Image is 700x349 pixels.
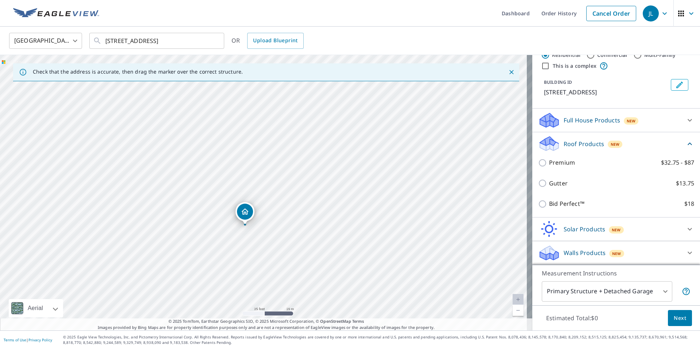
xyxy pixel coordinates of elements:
div: Walls ProductsNew [538,244,694,262]
img: EV Logo [13,8,99,19]
p: | [4,338,52,342]
span: © 2025 TomTom, Earthstar Geographics SIO, © 2025 Microsoft Corporation, © [168,318,364,325]
p: $13.75 [676,179,694,188]
div: Dropped pin, building 1, Residential property, 447 College St Jasper, TX 75951 [236,202,254,225]
p: Measurement Instructions [542,269,691,278]
a: Cancel Order [586,6,636,21]
a: Terms of Use [4,337,26,342]
a: Upload Blueprint [247,33,303,49]
span: New [627,118,636,124]
a: Current Level 20, Zoom Out [513,305,524,316]
p: [STREET_ADDRESS] [544,88,668,97]
p: Gutter [549,179,568,188]
div: Primary Structure + Detached Garage [542,281,672,302]
button: Edit building 1 [671,79,688,91]
p: Bid Perfect™ [549,199,584,208]
div: Full House ProductsNew [538,111,694,129]
span: Upload Blueprint [253,36,297,45]
label: Commercial [597,51,627,59]
div: [GEOGRAPHIC_DATA] [9,31,82,51]
p: $18 [684,199,694,208]
p: $32.75 - $87 [661,158,694,167]
p: Premium [549,158,575,167]
span: New [611,141,620,147]
div: Aerial [9,299,63,317]
a: Privacy Policy [28,337,52,342]
div: Roof ProductsNew [538,135,694,152]
a: Terms [352,318,364,324]
span: Your report will include the primary structure and a detached garage if one exists. [682,287,691,296]
label: This is a complex [553,62,596,70]
div: JL [643,5,659,21]
a: Current Level 20, Zoom In Disabled [513,294,524,305]
button: Close [507,67,516,77]
span: Next [674,314,686,323]
p: © 2025 Eagle View Technologies, Inc. and Pictometry International Corp. All Rights Reserved. Repo... [63,334,696,345]
input: Search by address or latitude-longitude [105,31,209,51]
div: Solar ProductsNew [538,220,694,238]
p: Full House Products [564,116,620,125]
label: Multi-Family [644,51,676,59]
a: OpenStreetMap [320,318,351,324]
p: Check that the address is accurate, then drag the marker over the correct structure. [33,68,243,75]
p: Walls Products [564,248,606,257]
p: Roof Products [564,140,604,148]
p: BUILDING ID [544,79,572,85]
button: Next [668,310,692,326]
div: Aerial [26,299,45,317]
p: Estimated Total: $0 [540,310,604,326]
span: New [612,227,621,233]
p: Solar Products [564,225,605,234]
div: OR [232,33,304,49]
span: New [612,251,621,256]
label: Residential [552,51,580,59]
